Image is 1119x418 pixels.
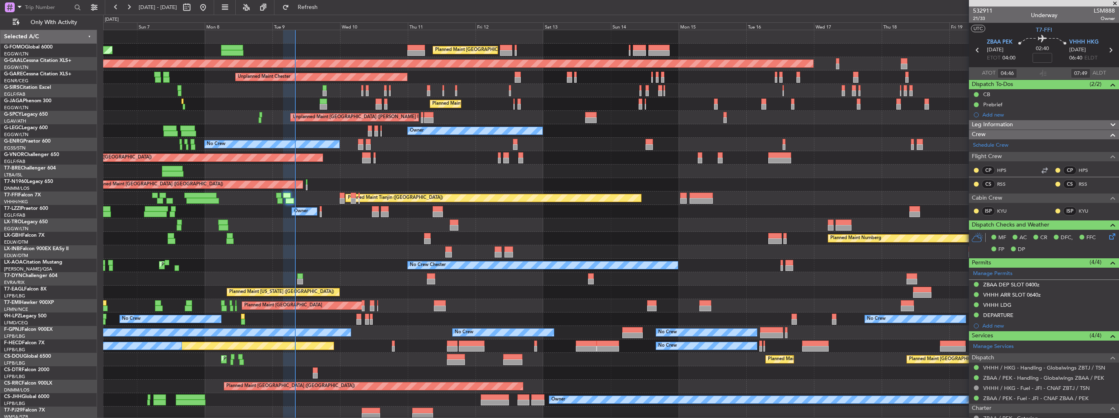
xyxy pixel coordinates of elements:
span: 9H-LPZ [4,314,20,319]
span: CS-JHH [4,394,22,399]
span: ETOT [987,54,1000,62]
span: ZBAA PEK [987,38,1013,46]
div: ISP [1063,207,1077,216]
div: Wed 17 [814,22,882,30]
a: [PERSON_NAME]/QSA [4,266,52,272]
a: EGLF/FAB [4,91,25,97]
span: (4/4) [1090,258,1101,266]
a: G-VNORChallenger 650 [4,152,59,157]
a: EGGW/LTN [4,51,29,57]
div: Planned Maint [GEOGRAPHIC_DATA] ([GEOGRAPHIC_DATA]) [161,259,290,271]
div: No Crew Chester [410,259,446,271]
span: CS-DTR [4,367,22,372]
div: Add new [982,111,1115,118]
span: LX-TRO [4,220,22,224]
span: FFC [1086,234,1096,242]
span: DP [1018,246,1025,254]
a: Schedule Crew [973,141,1008,150]
span: FP [998,246,1004,254]
span: T7-FFI [1036,26,1052,34]
div: Planned Maint [GEOGRAPHIC_DATA] ([GEOGRAPHIC_DATA]) [432,98,561,110]
span: 06:40 [1069,54,1082,62]
a: HPS [1079,167,1097,174]
div: Owner [294,205,308,218]
span: G-GARE [4,72,23,77]
div: Planned Maint [US_STATE] ([GEOGRAPHIC_DATA]) [229,286,334,298]
a: CS-DTRFalcon 2000 [4,367,49,372]
span: Charter [972,404,991,413]
div: Owner [410,125,424,137]
span: Leg Information [972,120,1013,130]
span: Dispatch To-Dos [972,80,1013,89]
span: [DATE] [1069,46,1086,54]
div: DEPARTURE [983,312,1013,319]
a: T7-LZZIPraetor 600 [4,206,48,211]
span: Dispatch [972,353,994,363]
a: EGNR/CEG [4,78,29,84]
a: T7-N1960Legacy 650 [4,179,53,184]
span: Owner [1094,15,1115,22]
button: Only With Activity [9,16,88,29]
div: Unplanned Maint [GEOGRAPHIC_DATA] ([PERSON_NAME] Intl) [293,111,425,123]
span: Permits [972,258,991,268]
span: G-FOMO [4,45,25,50]
a: LFPB/LBG [4,293,25,299]
a: G-GAALCessna Citation XLS+ [4,58,71,63]
div: Unplanned Maint [GEOGRAPHIC_DATA] ([GEOGRAPHIC_DATA]) [89,178,223,191]
a: ZBAA / PEK - Handling - Globalwings ZBAA / PEK [983,374,1104,381]
span: LX-INB [4,246,20,251]
span: G-SPCY [4,112,22,117]
span: G-GAAL [4,58,23,63]
a: LX-AOACitation Mustang [4,260,62,265]
span: MF [998,234,1006,242]
a: KYU [1079,207,1097,215]
input: Trip Number [25,1,72,13]
input: --:-- [997,68,1017,78]
a: ZBAA / PEK - Fuel - JFI - CNAF ZBAA / PEK [983,395,1088,402]
a: LFMD/CEQ [4,320,28,326]
input: --:-- [1071,68,1090,78]
div: No Crew [658,340,677,352]
div: CS [982,180,995,189]
div: Fri 19 [949,22,1017,30]
a: VHHH / HKG - Handling - Globalwings ZBTJ / TSN [983,364,1105,371]
span: CS-DOU [4,354,23,359]
span: G-VNOR [4,152,24,157]
span: T7-EAGL [4,287,24,292]
div: No Crew [658,326,677,339]
span: G-SIRS [4,85,20,90]
div: ZBAA DEP SLOT 0400z [983,281,1039,288]
span: Only With Activity [21,20,86,25]
a: T7-DYNChallenger 604 [4,273,57,278]
span: AC [1019,234,1027,242]
div: Underway [1031,11,1057,20]
span: G-ENRG [4,139,23,144]
a: LX-GBHFalcon 7X [4,233,44,238]
div: [DATE] [105,16,119,23]
span: T7-EMI [4,300,20,305]
a: LFPB/LBG [4,374,25,380]
span: ALDT [1092,69,1106,77]
span: 04:00 [1002,54,1015,62]
div: Tue 9 [272,22,340,30]
a: T7-EAGLFalcon 8X [4,287,46,292]
div: CP [982,166,995,175]
a: HPS [997,167,1015,174]
span: 21/33 [973,15,993,22]
a: 9H-LPZLegacy 500 [4,314,46,319]
div: Mon 8 [205,22,272,30]
div: Sat 13 [543,22,611,30]
span: T7-BRE [4,166,21,171]
a: LTBA/ISL [4,172,22,178]
div: No Crew [867,313,886,325]
div: Mon 15 [679,22,746,30]
a: LFPB/LBG [4,347,25,353]
span: Flight Crew [972,152,1002,161]
div: Planned Maint [GEOGRAPHIC_DATA] ([GEOGRAPHIC_DATA]) [226,380,355,392]
div: VHHH LDG [983,301,1011,308]
span: LX-AOA [4,260,23,265]
a: F-GPNJFalcon 900EX [4,327,53,332]
a: EGLF/FAB [4,158,25,165]
button: Refresh [279,1,327,14]
a: CS-RRCFalcon 900LX [4,381,52,386]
